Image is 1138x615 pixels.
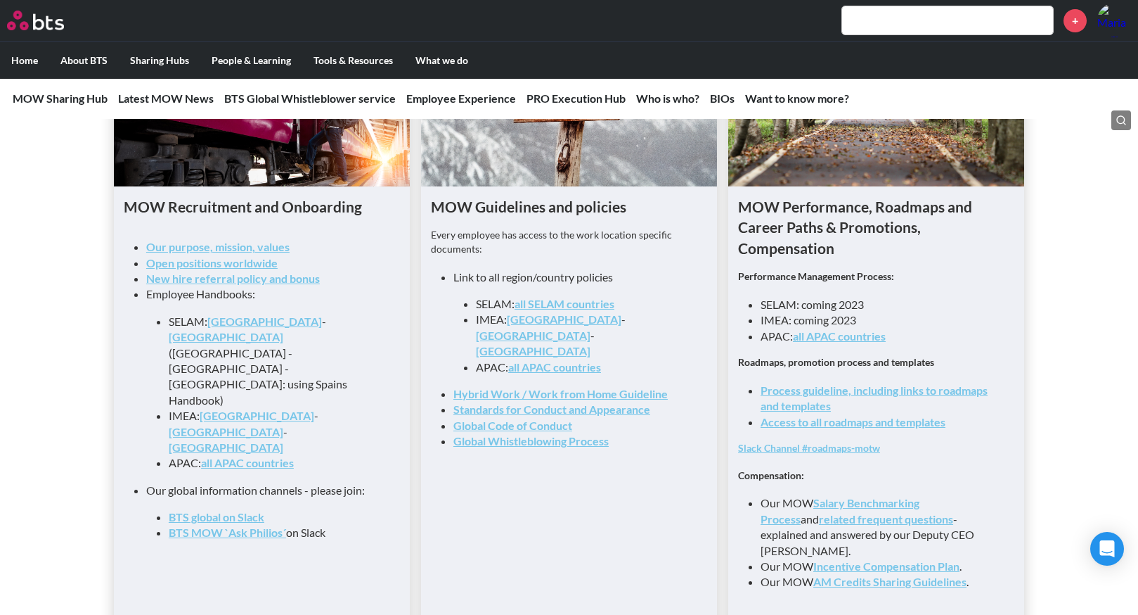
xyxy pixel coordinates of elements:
[146,272,320,285] a: New hire referral policy and bonus
[1063,9,1087,32] a: +
[404,42,479,79] label: What we do
[761,383,988,412] a: Process guideline, including links to roadmaps and templates
[738,196,1014,258] h1: MOW Performance, Roadmaps and Career Paths & Promotions, Compensation
[302,42,404,79] label: Tools & Resources
[453,434,609,448] a: Global Whistleblowing Process
[761,574,1003,590] li: Our MOW .
[431,196,707,217] h1: MOW Guidelines and policies
[476,312,685,359] li: IMEA: - -
[476,329,590,342] a: [GEOGRAPHIC_DATA]
[738,469,804,481] strong: Compensation:
[169,455,377,471] li: APAC:
[761,415,945,429] a: Access to all roadmaps and templates
[761,329,1003,344] li: APAC:
[146,256,278,270] a: Open positions worldwide
[146,240,290,253] a: Our purpose, mission, values
[49,42,119,79] label: About BTS
[476,296,685,312] li: SELAM:
[13,91,108,105] a: MOW Sharing Hub
[793,329,886,343] a: all APAC countries
[201,456,294,469] a: all APAC countries
[169,525,377,540] li: on Slack
[636,91,699,105] a: Who is who?
[526,91,626,105] a: PRO Execution Hub
[453,419,572,432] a: Global Code of Conduct
[169,425,283,438] a: [GEOGRAPHIC_DATA]
[738,356,934,368] strong: Roadmaps, promotion process and templates
[745,91,849,105] a: Want to know more?
[515,297,614,310] a: all SELAM countries
[169,330,283,343] a: [GEOGRAPHIC_DATA]
[761,496,919,525] a: Salary Benchmarking Process
[507,312,621,326] a: [GEOGRAPHIC_DATA]
[819,512,953,526] a: related frequent questions
[169,510,264,524] a: BTS global on Slack
[453,387,668,400] a: Hybrid Work / Work from Home Guideline
[1097,4,1131,37] img: Maria Campillo
[476,344,590,357] a: [GEOGRAPHIC_DATA]
[476,360,685,375] li: APAC:
[1097,4,1131,37] a: Profile
[200,42,302,79] label: People & Learning
[761,559,1003,574] li: Our MOW .
[118,91,214,105] a: Latest MOW News
[169,408,377,455] li: IMEA: - -
[761,495,1003,559] li: Our MOW and - explained and answered by our Deputy CEO [PERSON_NAME].
[406,91,516,105] a: Employee Experience
[453,402,650,416] a: Standards for Conduct and Appearance
[431,228,707,255] p: Every employee has access to the work location specific documents:
[200,409,314,422] a: [GEOGRAPHIC_DATA]
[1090,532,1124,566] div: Open Intercom Messenger
[224,91,396,105] a: BTS Global Whistleblower service
[169,314,377,408] li: SELAM: - ([GEOGRAPHIC_DATA] - [GEOGRAPHIC_DATA] - [GEOGRAPHIC_DATA]: using Spains Handbook)
[710,91,735,105] a: BIOs
[813,559,959,573] a: Incentive Compensation Plan
[738,270,894,282] strong: Performance Management Process:
[738,442,880,454] a: Slack Channel #roadmaps-motw
[7,11,64,30] img: BTS Logo
[453,270,696,375] li: Link to all region/country policies
[207,315,322,328] a: [GEOGRAPHIC_DATA]
[124,196,400,217] h1: MOW Recruitment and Onboarding
[119,42,200,79] label: Sharing Hubs
[761,312,1003,328] li: IMEA: coming 2023
[813,575,966,588] a: AM Credits Sharing Guidelines
[146,483,389,541] li: Our global information channels - please join:
[169,526,286,539] a: BTS MOW `Ask Philios´
[761,297,1003,312] li: SELAM: coming 2023
[146,286,389,471] li: Employee Handbooks:
[169,440,283,454] a: [GEOGRAPHIC_DATA]
[508,360,601,374] a: all APAC countries
[7,11,90,30] a: Go home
